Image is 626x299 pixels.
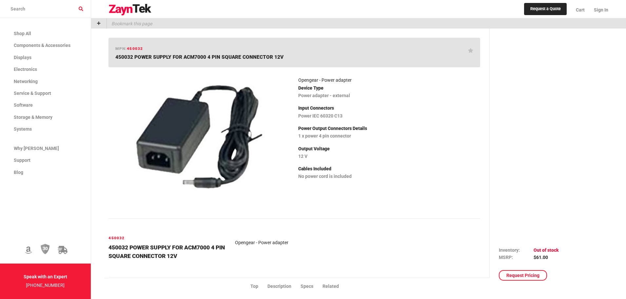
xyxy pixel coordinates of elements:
img: logo [108,4,152,16]
td: MSRP [499,254,534,261]
a: Sign In [589,2,608,18]
h6: mpn: [115,46,143,52]
a: Request Pricing [499,270,547,281]
p: 12 V [298,152,480,161]
a: [PHONE_NUMBER] [26,283,65,288]
span: Electronics [14,67,37,72]
li: Description [267,283,301,290]
span: Components & Accessories [14,43,70,48]
article: Opengear - Power adapter [298,76,480,84]
p: Device Type [298,84,480,93]
span: Cart [576,7,585,12]
p: Input Connectors [298,104,480,113]
p: Power adapter - external [298,92,480,100]
p: 1 x power 4 pin connector [298,132,480,140]
li: Related [323,283,348,290]
span: Blog [14,170,23,175]
span: 450032 [127,46,143,51]
span: Why [PERSON_NAME] [14,146,59,151]
span: Support [14,158,30,163]
span: Software [14,102,33,108]
li: Top [250,283,267,290]
p: Output Voltage [298,145,480,153]
h4: 450032 POWER SUPPLY FOR ACM7000 4 PIN SQUARE CONNECTOR 12V [108,243,227,261]
td: Inventory [499,246,534,253]
strong: Speak with an Expert [24,274,67,279]
article: Opengear - Power adapter [235,239,480,246]
td: $61.00 [534,254,559,261]
li: Specs [301,283,323,290]
a: Cart [571,2,589,18]
p: Bookmark this page [107,18,152,29]
img: 450032 -- 450032 POWER SUPPLY FOR ACM7000 4 PIN SQUARE CONNECTOR 12V [114,73,285,202]
p: Power Output Connectors Details [298,124,480,133]
span: Storage & Memory [14,115,52,120]
h6: 450032 [108,235,227,241]
span: 450032 POWER SUPPLY FOR ACM7000 4 PIN SQUARE CONNECTOR 12V [115,54,284,60]
span: Networking [14,79,38,84]
p: Power IEC 60320 C13 [298,112,480,120]
p: Cables Included [298,165,480,173]
span: Displays [14,55,31,60]
span: Shop All [14,31,31,36]
span: Systems [14,126,32,132]
span: Service & Support [14,91,51,96]
img: 30 Day Return Policy [41,244,50,255]
p: No power cord is included [298,172,480,181]
a: Request a Quote [524,3,567,15]
span: Out of stock [534,247,559,252]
